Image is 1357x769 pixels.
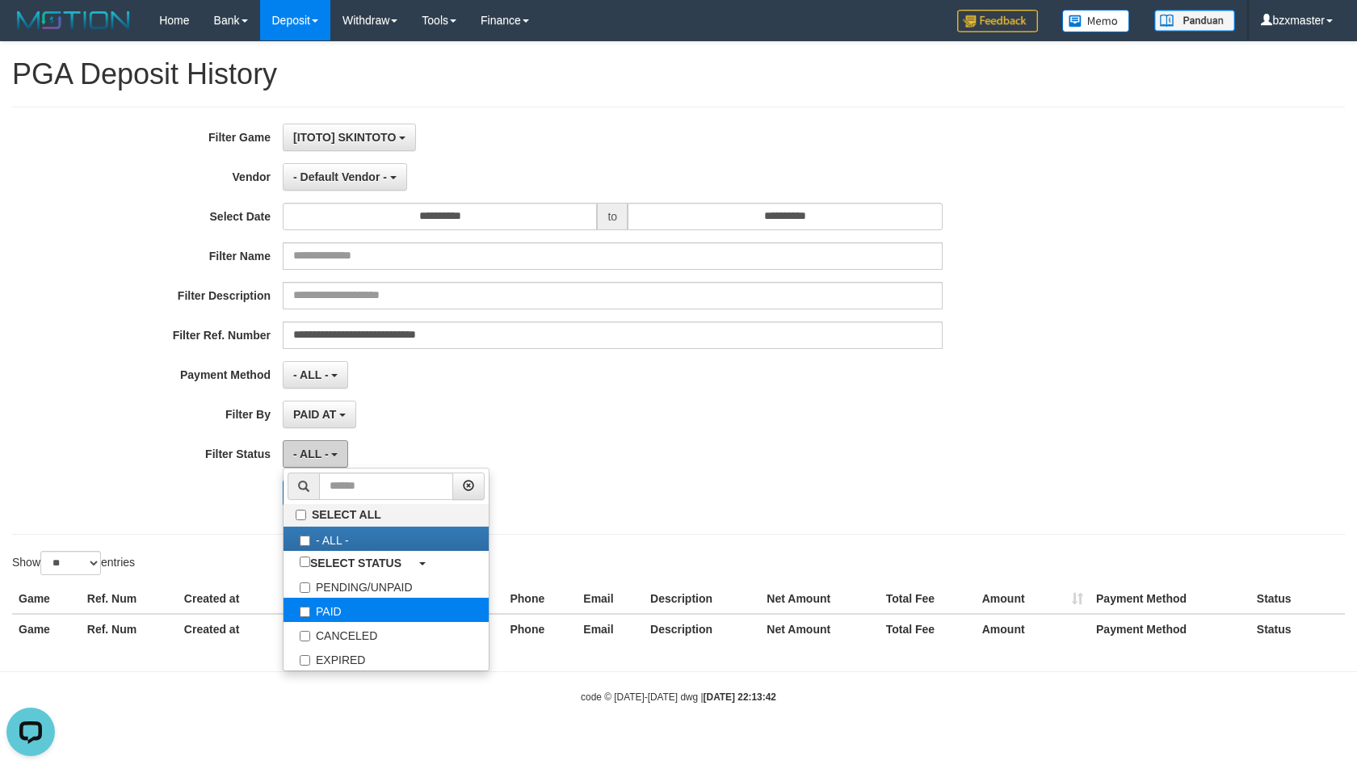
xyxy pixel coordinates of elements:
[81,614,178,644] th: Ref. Num
[503,614,577,644] th: Phone
[880,584,976,614] th: Total Fee
[704,691,776,703] strong: [DATE] 22:13:42
[40,551,101,575] select: Showentries
[760,584,879,614] th: Net Amount
[293,368,329,381] span: - ALL -
[300,536,310,546] input: - ALL -
[6,6,55,55] button: Open LiveChat chat widget
[178,584,312,614] th: Created at
[1062,10,1130,32] img: Button%20Memo.svg
[976,584,1090,614] th: Amount
[284,598,489,622] label: PAID
[957,10,1038,32] img: Feedback.jpg
[300,582,310,593] input: PENDING/UNPAID
[293,131,396,144] span: [ITOTO] SKINTOTO
[1250,584,1345,614] th: Status
[178,614,312,644] th: Created at
[581,691,776,703] small: code © [DATE]-[DATE] dwg |
[296,510,306,520] input: SELECT ALL
[283,124,416,151] button: [ITOTO] SKINTOTO
[577,584,644,614] th: Email
[12,8,135,32] img: MOTION_logo.png
[284,622,489,646] label: CANCELED
[760,614,879,644] th: Net Amount
[283,440,348,468] button: - ALL -
[310,557,401,569] b: SELECT STATUS
[283,361,348,389] button: - ALL -
[976,614,1090,644] th: Amount
[293,408,336,421] span: PAID AT
[880,614,976,644] th: Total Fee
[284,504,489,526] label: SELECT ALL
[81,584,178,614] th: Ref. Num
[1090,614,1250,644] th: Payment Method
[644,584,760,614] th: Description
[1250,614,1345,644] th: Status
[12,614,81,644] th: Game
[283,401,356,428] button: PAID AT
[597,203,628,230] span: to
[12,584,81,614] th: Game
[1090,584,1250,614] th: Payment Method
[284,527,489,551] label: - ALL -
[293,170,387,183] span: - Default Vendor -
[300,557,310,567] input: SELECT STATUS
[283,163,407,191] button: - Default Vendor -
[293,448,329,460] span: - ALL -
[300,607,310,617] input: PAID
[503,584,577,614] th: Phone
[577,614,644,644] th: Email
[284,646,489,670] label: EXPIRED
[12,551,135,575] label: Show entries
[300,631,310,641] input: CANCELED
[1154,10,1235,32] img: panduan.png
[284,574,489,598] label: PENDING/UNPAID
[300,655,310,666] input: EXPIRED
[284,551,489,574] a: SELECT STATUS
[12,58,1345,90] h1: PGA Deposit History
[644,614,760,644] th: Description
